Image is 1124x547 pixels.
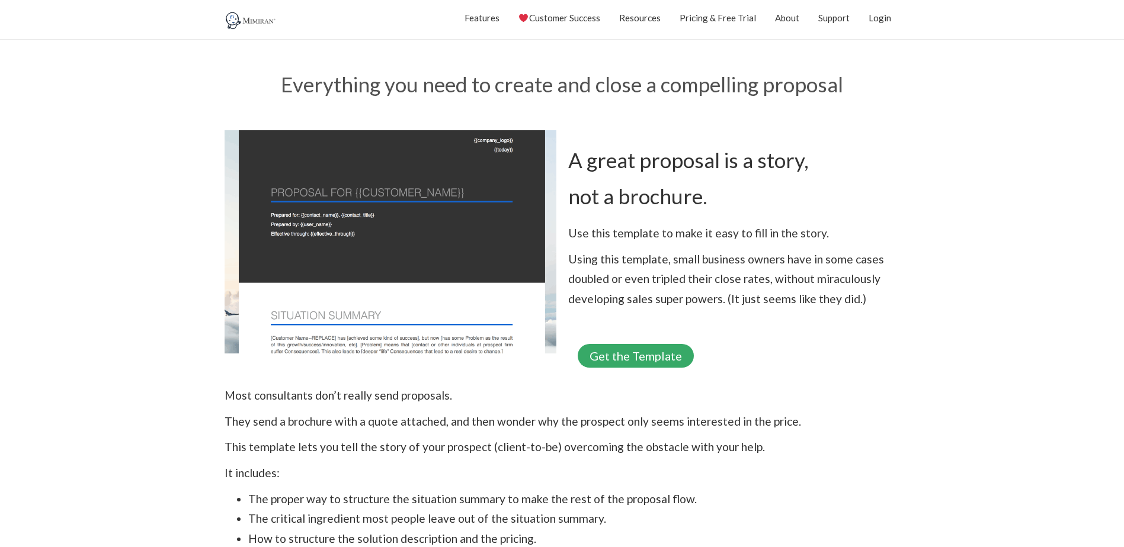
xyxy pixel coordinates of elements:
[225,463,900,483] p: It includes:
[568,142,900,215] h2: A great proposal is a story, not a brochure.
[869,3,891,33] a: Login
[225,437,900,457] p: This template lets you tell the story of your prospect (client-to-be) overcoming the obstacle wit...
[248,489,900,509] li: The proper way to structure the situation summary to make the rest of the proposal flow.
[248,509,900,529] li: The critical ingredient most people leave out of the situation summary.
[225,411,900,432] p: They send a brochure with a quote attached, and then wonder why the prospect only seems intereste...
[519,14,528,22] img: ❤️
[568,223,900,243] p: Use this template to make it easy to fill in the story.
[578,344,694,368] a: Get the Template
[30,74,1094,95] h2: Everything you need to create and close a compelling proposal
[518,3,600,33] a: Customer Success
[680,3,756,33] a: Pricing & Free Trial
[225,12,278,30] img: Mimiran CRM
[568,249,900,309] p: Using this template, small business owners have in some cases doubled or even tripled their close...
[465,3,499,33] a: Features
[775,3,799,33] a: About
[818,3,850,33] a: Support
[225,385,900,406] p: Most consultants don’t really send proposals.
[619,3,661,33] a: Resources
[225,130,556,353] img: fill in the blank consulting proposal template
